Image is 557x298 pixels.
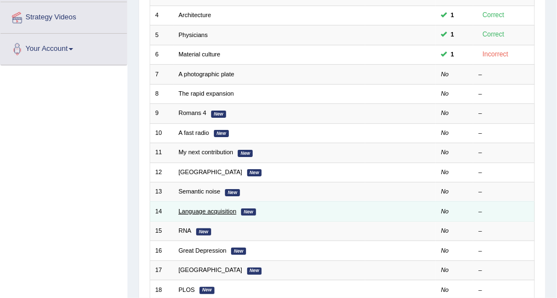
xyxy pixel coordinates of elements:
[479,49,513,60] div: Incorrect
[178,149,233,155] a: My next contribution
[150,104,173,123] td: 9
[150,182,173,202] td: 13
[1,34,127,61] a: Your Account
[479,207,529,216] div: –
[247,169,262,176] em: New
[479,148,529,157] div: –
[447,30,458,40] span: You can still take this question
[441,266,449,273] em: No
[441,247,449,254] em: No
[211,111,226,118] em: New
[178,12,211,18] a: Architecture
[178,208,236,215] a: Language acquisition
[479,70,529,79] div: –
[441,227,449,234] em: No
[178,109,206,116] a: Romans 4
[241,208,256,216] em: New
[178,227,191,234] a: RNA
[150,25,173,45] td: 5
[441,208,449,215] em: No
[479,247,529,255] div: –
[479,266,529,275] div: –
[441,169,449,175] em: No
[441,149,449,155] em: No
[150,260,173,280] td: 17
[441,71,449,77] em: No
[150,143,173,163] td: 11
[479,129,529,138] div: –
[441,109,449,116] em: No
[214,130,229,137] em: New
[479,29,508,40] div: Correct
[479,187,529,196] div: –
[441,188,449,195] em: No
[479,90,529,98] div: –
[150,241,173,260] td: 16
[441,129,449,136] em: No
[150,65,173,84] td: 7
[178,266,242,273] a: [GEOGRAPHIC_DATA]
[178,286,195,293] a: PLOS
[441,286,449,293] em: No
[1,2,127,30] a: Strategy Videos
[178,129,209,136] a: A fast radio
[178,71,234,77] a: A photographic plate
[479,286,529,295] div: –
[238,150,253,157] em: New
[150,163,173,182] td: 12
[479,109,529,118] div: –
[231,248,246,255] em: New
[178,247,227,254] a: Great Depression
[441,90,449,97] em: No
[479,168,529,177] div: –
[178,188,221,195] a: Semantic noise
[178,51,221,57] a: Material culture
[178,169,242,175] a: [GEOGRAPHIC_DATA]
[150,6,173,25] td: 4
[479,10,508,21] div: Correct
[479,227,529,236] div: –
[447,11,458,20] span: You can still take this question
[150,45,173,64] td: 6
[150,202,173,221] td: 14
[225,189,240,196] em: New
[196,228,211,236] em: New
[150,123,173,143] td: 10
[447,50,458,60] span: You can still take this question
[178,32,208,38] a: Physicians
[178,90,234,97] a: The rapid expansion
[150,84,173,103] td: 8
[150,221,173,241] td: 15
[247,268,262,275] em: New
[200,287,214,294] em: New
